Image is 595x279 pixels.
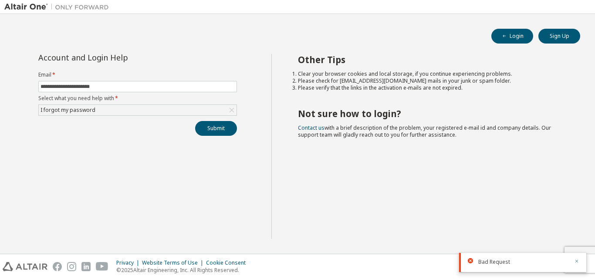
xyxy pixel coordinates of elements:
li: Please check for [EMAIL_ADDRESS][DOMAIN_NAME] mails in your junk or spam folder. [298,77,565,84]
div: I forgot my password [39,105,97,115]
div: Privacy [116,259,142,266]
img: altair_logo.svg [3,262,47,271]
span: Bad Request [478,259,510,266]
label: Select what you need help with [38,95,237,102]
div: Account and Login Help [38,54,197,61]
li: Please verify that the links in the activation e-mails are not expired. [298,84,565,91]
div: Website Terms of Use [142,259,206,266]
h2: Not sure how to login? [298,108,565,119]
h2: Other Tips [298,54,565,65]
img: youtube.svg [96,262,108,271]
img: Altair One [4,3,113,11]
p: © 2025 Altair Engineering, Inc. All Rights Reserved. [116,266,251,274]
img: instagram.svg [67,262,76,271]
span: with a brief description of the problem, your registered e-mail id and company details. Our suppo... [298,124,551,138]
img: facebook.svg [53,262,62,271]
a: Contact us [298,124,325,131]
div: Cookie Consent [206,259,251,266]
button: Sign Up [538,29,580,44]
button: Submit [195,121,237,136]
div: I forgot my password [39,105,237,115]
button: Login [491,29,533,44]
label: Email [38,71,237,78]
img: linkedin.svg [81,262,91,271]
li: Clear your browser cookies and local storage, if you continue experiencing problems. [298,71,565,77]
